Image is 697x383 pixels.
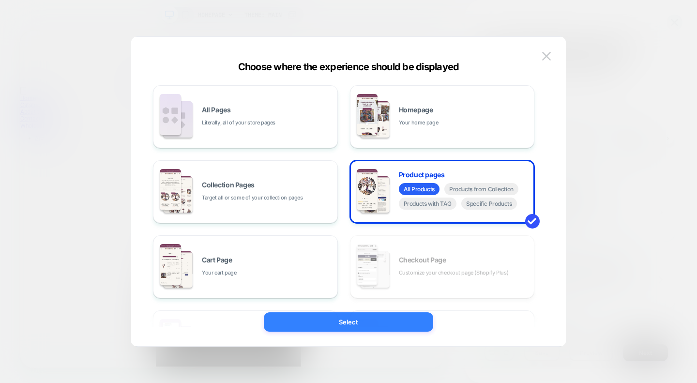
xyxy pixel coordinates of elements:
img: close [542,52,551,60]
span: Products from Collection [444,183,518,195]
a: Account [19,138,47,148]
a: Skip to content [147,65,198,75]
div: Choose where the experience should be displayed [131,61,566,73]
span: Specific Products [461,198,517,210]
